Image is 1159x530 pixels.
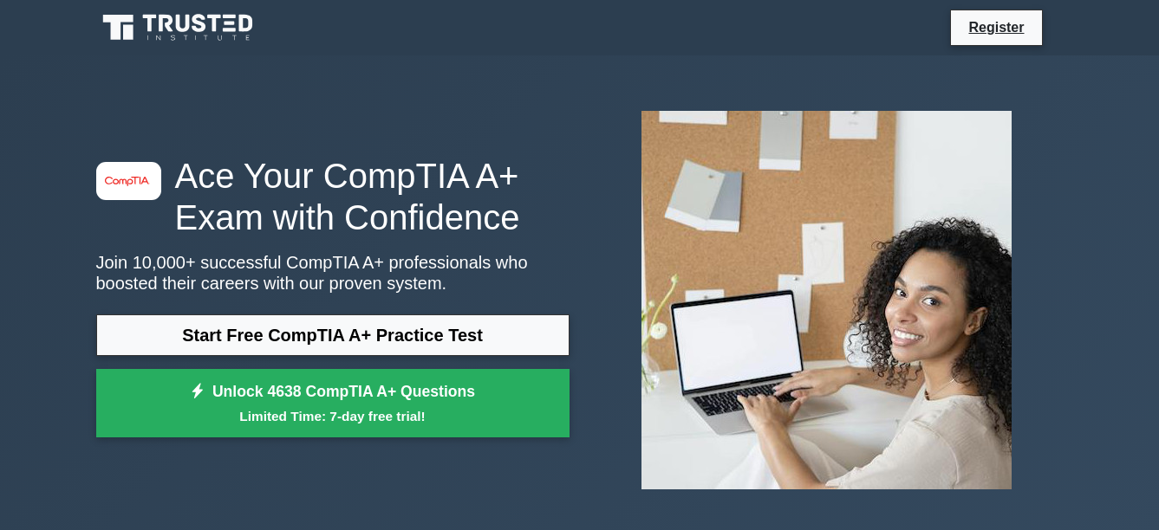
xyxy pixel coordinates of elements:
[96,155,570,238] h1: Ace Your CompTIA A+ Exam with Confidence
[96,252,570,294] p: Join 10,000+ successful CompTIA A+ professionals who boosted their careers with our proven system.
[958,16,1034,38] a: Register
[96,314,570,356] a: Start Free CompTIA A+ Practice Test
[118,406,548,426] small: Limited Time: 7-day free trial!
[96,369,570,438] a: Unlock 4638 CompTIA A+ QuestionsLimited Time: 7-day free trial!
